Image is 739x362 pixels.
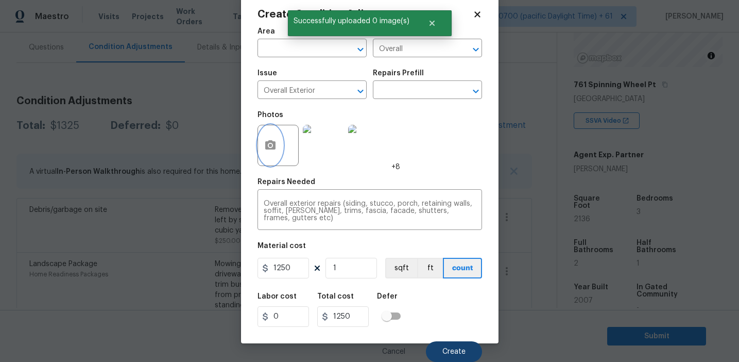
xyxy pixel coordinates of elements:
h5: Material cost [257,242,306,250]
h5: Total cost [317,293,354,300]
h5: Defer [377,293,398,300]
button: Cancel [366,341,422,362]
button: ft [417,258,443,278]
span: Cancel [382,348,405,356]
button: Close [415,13,449,34]
h5: Issue [257,70,277,77]
textarea: Overall exterior repairs (siding, stucco, porch, retaining walls, soffit, [PERSON_NAME], trims, f... [264,200,476,222]
span: +8 [391,162,400,172]
h5: Area [257,28,275,35]
button: sqft [385,258,417,278]
button: Create [426,341,482,362]
h5: Labor cost [257,293,297,300]
button: Open [353,84,368,98]
h5: Repairs Needed [257,178,315,186]
button: Open [353,42,368,57]
button: count [443,258,482,278]
h2: Create Condition Adjustment [257,9,473,20]
span: Successfully uploaded 0 image(s) [288,10,415,32]
h5: Photos [257,111,283,119]
h5: Repairs Prefill [373,70,424,77]
span: Create [442,348,466,356]
button: Open [469,84,483,98]
button: Open [469,42,483,57]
